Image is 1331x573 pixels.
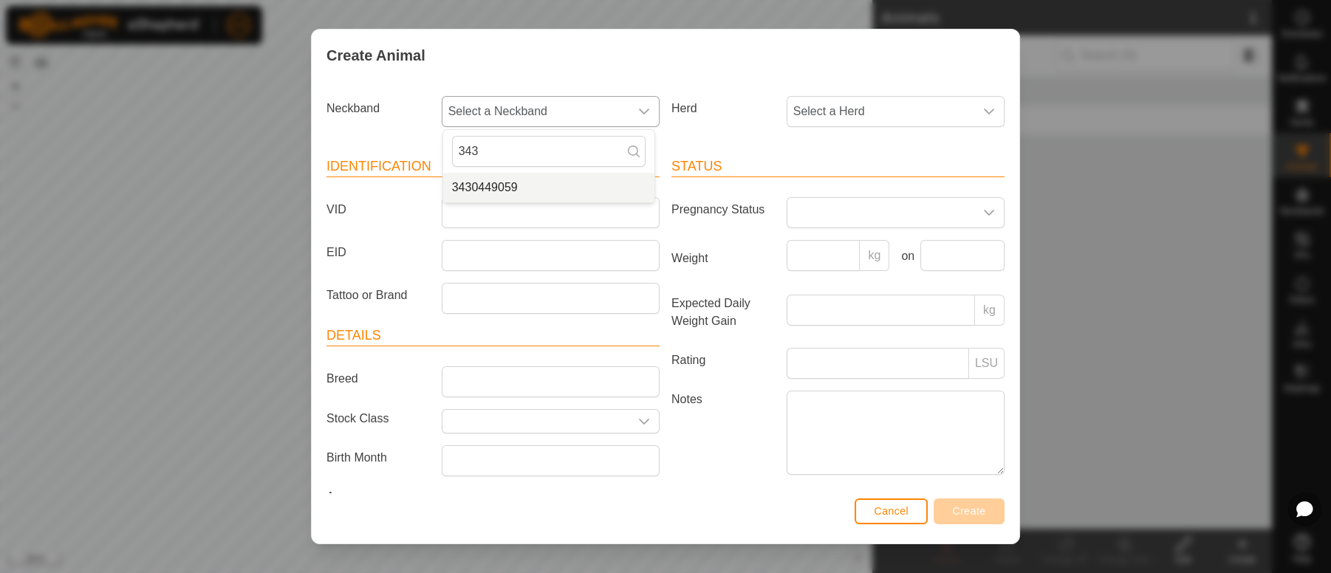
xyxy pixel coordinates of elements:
[874,505,909,517] span: Cancel
[953,505,986,517] span: Create
[974,198,1004,227] div: dropdown trigger
[321,197,436,222] label: VID
[665,240,781,277] label: Weight
[326,326,660,346] header: Details
[665,197,781,222] label: Pregnancy Status
[321,409,436,428] label: Stock Class
[974,97,1004,126] div: dropdown trigger
[969,348,1005,379] p-inputgroup-addon: LSU
[452,179,518,196] span: 3430449059
[442,490,445,503] span: -
[321,240,436,265] label: EID
[629,97,659,126] div: dropdown trigger
[855,498,928,524] button: Cancel
[321,488,436,506] label: Age
[443,173,654,202] ul: Option List
[326,44,425,66] span: Create Animal
[321,96,436,121] label: Neckband
[860,240,889,271] p-inputgroup-addon: kg
[787,97,974,126] span: Select a Herd
[895,247,914,265] label: on
[321,366,436,391] label: Breed
[934,498,1005,524] button: Create
[321,283,436,308] label: Tattoo or Brand
[321,445,436,470] label: Birth Month
[665,391,781,474] label: Notes
[671,157,1005,177] header: Status
[665,96,781,121] label: Herd
[443,173,654,202] li: 3430449059
[442,97,629,126] span: Select a Neckband
[975,295,1005,326] p-inputgroup-addon: kg
[326,157,660,177] header: Identification
[665,348,781,373] label: Rating
[665,295,781,330] label: Expected Daily Weight Gain
[629,410,659,433] div: dropdown trigger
